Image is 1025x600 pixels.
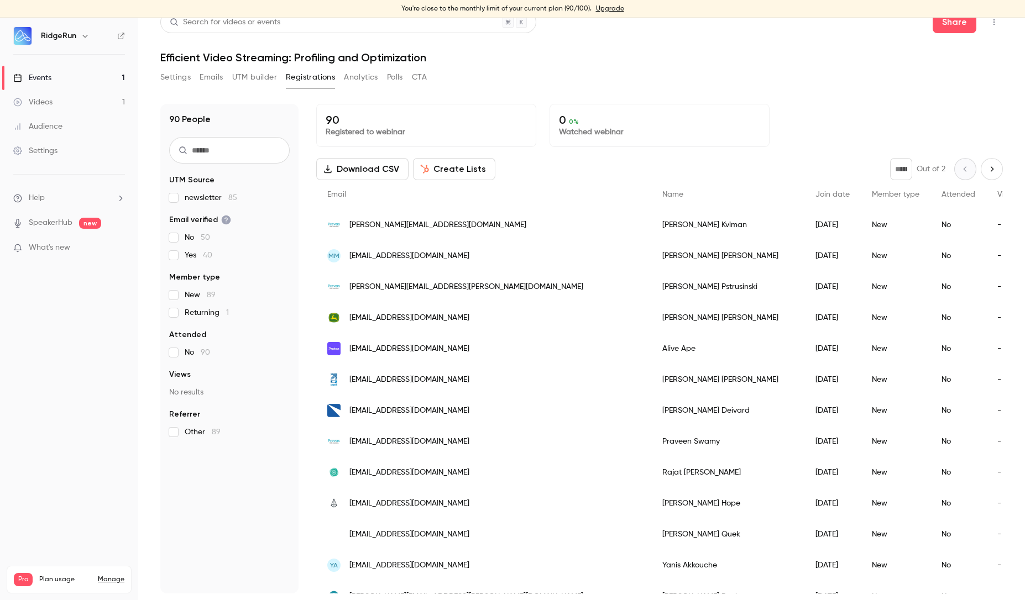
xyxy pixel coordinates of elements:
span: Attended [169,329,206,340]
span: Referrer [169,409,200,420]
div: [DATE] [804,519,861,550]
div: [DATE] [804,302,861,333]
span: What's new [29,242,70,254]
span: [EMAIL_ADDRESS][DOMAIN_NAME] [349,436,469,448]
div: New [861,364,930,395]
span: MM [328,251,339,261]
span: 89 [212,428,221,436]
a: Manage [98,575,124,584]
span: Join date [815,191,850,198]
span: 50 [201,234,210,241]
img: johndeere.com [327,311,341,324]
button: Next page [981,158,1003,180]
a: SpeakerHub [29,217,72,229]
div: New [861,209,930,240]
div: [PERSON_NAME] Pstrusinski [651,271,804,302]
div: No [930,395,986,426]
div: No [930,550,986,581]
span: UTM Source [169,175,215,186]
p: 90 [326,113,527,127]
p: Registered to webinar [326,127,527,138]
span: No [185,347,210,358]
div: [DATE] [804,240,861,271]
span: Other [185,427,221,438]
div: New [861,395,930,426]
span: Yes [185,250,212,261]
span: [EMAIL_ADDRESS][DOMAIN_NAME] [349,560,469,571]
span: [EMAIL_ADDRESS][DOMAIN_NAME] [349,250,469,262]
span: 40 [203,251,212,259]
div: [DATE] [804,395,861,426]
div: [PERSON_NAME] [PERSON_NAME] [651,240,804,271]
span: [EMAIL_ADDRESS][DOMAIN_NAME] [349,467,469,478]
div: No [930,426,986,457]
span: Returning [185,307,229,318]
span: Pro [14,573,33,586]
span: [EMAIL_ADDRESS][DOMAIN_NAME] [349,405,469,417]
div: No [930,364,986,395]
p: 0 [559,113,760,127]
h1: 90 People [169,113,211,126]
div: New [861,426,930,457]
h1: Efficient Video Streaming: Profiling and Optimization [160,51,1003,64]
p: Out of 2 [917,164,945,175]
button: Create Lists [413,158,495,180]
div: [DATE] [804,488,861,519]
span: 85 [228,194,237,202]
div: Rajat [PERSON_NAME] [651,457,804,488]
span: [EMAIL_ADDRESS][DOMAIN_NAME] [349,312,469,324]
div: Audience [13,121,62,132]
div: [DATE] [804,364,861,395]
div: No [930,333,986,364]
span: Email verified [169,214,231,225]
div: New [861,240,930,271]
img: prevas.se [327,280,341,293]
img: prevas.se [327,218,341,231]
span: Email [327,191,346,198]
span: 1 [226,309,229,317]
div: [PERSON_NAME] Deivard [651,395,804,426]
button: Download CSV [316,158,409,180]
span: [PERSON_NAME][EMAIL_ADDRESS][DOMAIN_NAME] [349,219,526,231]
button: Settings [160,69,191,86]
button: Polls [387,69,403,86]
span: No [185,232,210,243]
span: [EMAIL_ADDRESS][DOMAIN_NAME] [349,529,469,540]
img: trakkasystems.com [327,404,341,417]
h6: RidgeRun [41,30,76,41]
div: Settings [13,145,57,156]
div: No [930,457,986,488]
div: Alive Ape [651,333,804,364]
span: Attended [942,191,975,198]
img: stengg.com [327,533,341,535]
div: New [861,488,930,519]
div: New [861,333,930,364]
span: Plan usage [39,575,91,584]
img: RidgeRun [14,27,32,45]
span: Name [662,191,683,198]
button: Analytics [344,69,378,86]
div: New [861,457,930,488]
div: [DATE] [804,457,861,488]
div: No [930,240,986,271]
div: [PERSON_NAME] Quek [651,519,804,550]
img: serket-tech.com [327,466,341,479]
button: UTM builder [232,69,277,86]
div: No [930,209,986,240]
div: [PERSON_NAME] Kviman [651,209,804,240]
span: 90 [201,349,210,356]
span: new [79,218,101,229]
img: prevas.se [327,435,341,448]
a: Upgrade [596,4,624,13]
div: Yanis Akkouche [651,550,804,581]
img: cuesinc.com [327,373,341,386]
span: [PERSON_NAME][EMAIL_ADDRESS][PERSON_NAME][DOMAIN_NAME] [349,281,583,293]
section: facet-groups [169,175,290,438]
div: [DATE] [804,209,861,240]
span: 0 % [569,118,579,125]
div: Praveen Swamy [651,426,804,457]
p: Watched webinar [559,127,760,138]
div: New [861,302,930,333]
div: [PERSON_NAME] [PERSON_NAME] [651,364,804,395]
button: Share [933,11,976,33]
